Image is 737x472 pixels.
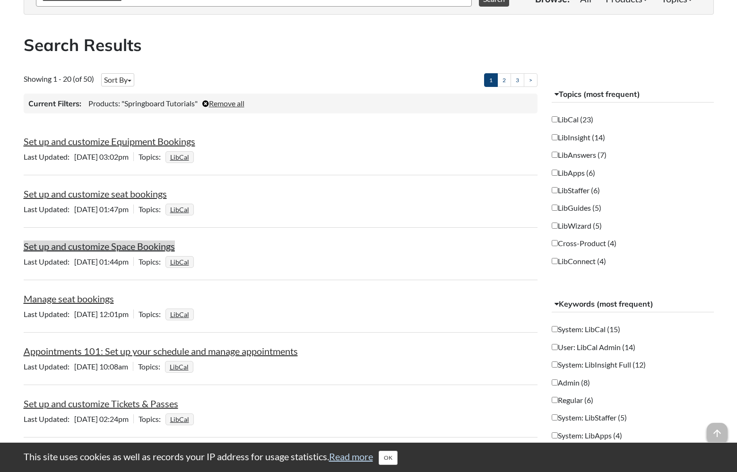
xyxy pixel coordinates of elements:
label: System: LibInsight Full (12) [552,360,646,370]
span: Topics [138,362,165,371]
label: LibGuides (5) [552,203,601,213]
a: Set up and customize seat bookings [24,188,167,199]
label: Cross-Product (4) [552,238,616,249]
input: LibInsight (14) [552,134,558,140]
span: [DATE] 12:01pm [24,309,133,318]
input: LibWizard (5) [552,223,558,229]
input: System: LibApps (4) [552,432,558,438]
label: LibInsight (14) [552,132,605,143]
input: System: LibCal (15) [552,326,558,332]
label: System: LibApps (4) [552,430,622,441]
label: System: LibCal (15) [552,324,620,335]
a: 3 [511,73,524,87]
input: Cross-Product (4) [552,240,558,246]
button: Close [379,451,398,465]
span: Topics [139,152,165,161]
div: This site uses cookies as well as records your IP address for usage statistics. [14,450,723,465]
label: Regular (6) [552,395,593,405]
span: Topics [139,309,165,318]
input: Regular (6) [552,397,558,403]
input: Admin (8) [552,379,558,386]
span: [DATE] 03:02pm [24,152,133,161]
input: LibApps (6) [552,170,558,176]
ul: Topics [165,362,196,371]
span: [DATE] 10:08am [24,362,133,371]
a: LibCal [168,360,190,374]
ul: Topics [165,257,196,266]
ul: Topics [165,152,196,161]
label: LibApps (6) [552,168,595,178]
span: [DATE] 01:44pm [24,257,133,266]
span: Last Updated [24,205,74,214]
a: LibCal [169,412,191,426]
h2: Search Results [24,34,714,57]
a: 1 [484,73,498,87]
span: Showing 1 - 20 (of 50) [24,74,94,83]
a: Set up and customize Space Bookings [24,240,175,252]
input: System: LibInsight Full (12) [552,361,558,368]
span: Topics [139,257,165,266]
input: LibGuides (5) [552,205,558,211]
input: LibAnswers (7) [552,152,558,158]
a: Manage seat bookings [24,293,114,304]
a: Appointments 101: Set up your schedule and manage appointments [24,345,298,357]
span: [DATE] 01:47pm [24,205,133,214]
a: LibCal [169,203,191,216]
label: LibConnect (4) [552,256,606,266]
a: Remove all [202,99,244,108]
input: User: LibCal Admin (14) [552,344,558,350]
a: arrow_upward [707,424,728,435]
input: LibStaffer (6) [552,187,558,193]
span: Topics [139,414,165,423]
a: > [524,73,538,87]
a: Set up and customize Equipment Bookings [24,136,195,147]
input: LibConnect (4) [552,258,558,264]
label: Admin (8) [552,378,590,388]
span: Last Updated [24,362,74,371]
span: [DATE] 02:24pm [24,414,133,423]
ul: Topics [165,414,196,423]
a: LibCal [169,150,191,164]
label: LibWizard (5) [552,221,602,231]
span: Products: [88,99,120,108]
button: Keywords (most frequent) [552,296,714,313]
span: Topics [139,205,165,214]
label: LibStaffer (6) [552,185,600,196]
a: Set up and customize Tickets & Passes [24,398,178,409]
label: LibAnswers (7) [552,150,607,160]
span: Last Updated [24,152,74,161]
span: Last Updated [24,309,74,318]
h3: Current Filters [28,98,81,109]
input: LibCal (23) [552,116,558,122]
span: Last Updated [24,257,74,266]
button: Topics (most frequent) [552,86,714,103]
label: System: LibStaffer (5) [552,412,627,423]
a: LibCal [169,308,191,321]
a: LibCal [169,255,191,269]
label: User: LibCal Admin (14) [552,342,635,352]
span: "Springboard Tutorials" [121,99,198,108]
label: LibCal (23) [552,114,593,125]
ul: Topics [165,205,196,214]
span: arrow_upward [707,423,728,444]
button: Sort By [101,73,134,86]
span: Last Updated [24,414,74,423]
input: System: LibStaffer (5) [552,414,558,421]
a: Read more [329,451,373,462]
ul: Pagination of search results [484,73,538,87]
a: 2 [497,73,511,87]
ul: Topics [165,309,196,318]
